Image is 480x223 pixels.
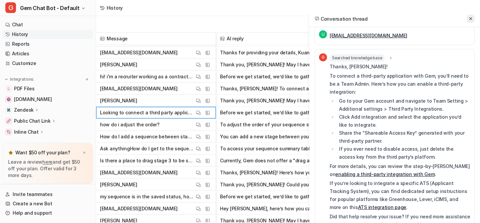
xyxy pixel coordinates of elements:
a: [EMAIL_ADDRESS][DOMAIN_NAME] [330,33,407,38]
a: enabling a third-party integration with Gem [335,171,435,177]
p: [PERSON_NAME] [100,95,137,107]
button: Thank you, [PERSON_NAME]! May I have the email address associated with your Gem account? [220,95,350,107]
button: You can add a new stage between your existing stages by editing your sequence. Here’s how: - Open... [220,131,350,143]
p: [EMAIL_ADDRESS][DOMAIN_NAME] [100,83,178,95]
li: Click Add integration and select the application you’d like to integrate. [337,113,470,129]
p: If you’re looking to integrate a specific ATS (Applicant Tracking System), you can find dedicated... [330,179,470,211]
p: For more details, you can review the step-by-[PERSON_NAME] on . [330,162,470,178]
p: Integrations [10,77,34,82]
p: [EMAIL_ADDRESS][DOMAIN_NAME] [100,203,178,215]
a: ATS integration page [358,204,406,210]
img: expand menu [4,77,9,82]
a: Invite teammates [3,190,93,199]
img: menu_add.svg [85,77,89,82]
img: PDF Files [7,87,11,91]
img: status.gem.com [7,97,11,101]
span: G [319,53,327,61]
button: Integrations [3,76,36,83]
p: [PERSON_NAME] [100,179,137,191]
li: Go to your Gem account and navigate to Team Setting > Additional settings > Third Party Integrati... [337,97,470,113]
button: To access your sequence summary table, simply go to your [Sequences dashboard]([URL][DOMAIN_NAME]... [220,143,350,155]
p: Inline Chat [14,129,39,135]
a: History [3,30,93,39]
button: Thank you, [PERSON_NAME]! May I have the email address associated with your Gem account? [220,59,350,71]
img: Public Chat Link [7,119,11,123]
img: star [8,150,13,155]
span: [DOMAIN_NAME] [14,96,52,103]
img: Zendesk [7,108,11,112]
span: Searched knowledge base [330,55,384,61]
p: my sequence is in the saved status, how do I rearrenge the stages? [100,191,194,203]
button: Thank you, [PERSON_NAME]! Could you please provide the email address associated with your Gem acc... [220,179,350,191]
li: If you ever need to disable access, just delete the access key from the third party’s platform. [337,145,470,161]
a: status.gem.com[DOMAIN_NAME] [3,95,93,104]
button: Before we get started, we’d like to gather some basic information to help us identify your accoun... [220,191,350,203]
img: Inline Chat [7,130,11,134]
p: Looking to connect a third party application [100,107,194,119]
p: To connect a third-party application with Gem, you’ll need to be a Team Admin. Here’s how you can... [330,72,470,96]
button: Thanks for providing your details, Kuan! While I can’t send a direct log of your [DOMAIN_NAME] ac... [220,47,350,59]
p: [EMAIL_ADDRESS][DOMAIN_NAME] [100,47,178,59]
p: hi! i'm a recruiter working as a contractor in this role. i'm currently trying to fill in my time... [100,71,194,83]
button: Currently, Gem does not offer a "drag and drop" feature to rearrange stages directly in your sequ... [220,155,350,167]
span: Gem Chat Bot - Default [20,3,79,13]
p: How do I add a sequence between stage 2 and stage 3? [100,131,194,143]
button: Thanks, [PERSON_NAME]! Here’s how you can rearrange the stages in your saved sequence: - For sequ... [220,167,350,179]
p: Is there a place to drag stage 3 to be stage 2? [100,155,194,167]
a: here [42,159,53,165]
a: Chat [3,20,93,29]
p: Want $50 off your plan? [15,149,70,156]
p: [EMAIL_ADDRESS][DOMAIN_NAME] [100,167,178,179]
li: Share the “Shareable Access Key” generated with your third-party partner. [337,129,470,145]
button: To adjust the order of your sequence stages, open your sequence and click the gear icon on the fa... [220,119,350,131]
button: Before we get started, we’d like to gather some basic information to help us identify your accoun... [220,107,350,119]
button: Before we get started, we’d like to gather some basic information to help us identify your accoun... [220,71,350,83]
a: PDF FilesPDF Files [3,84,93,93]
p: Leave a review and get $50 off your plan. Offer valid for 3 more days. [8,159,88,179]
span: PDF Files [14,85,34,92]
span: Message [99,33,213,45]
p: Ask anythingHow do I get to the sequence summery table? [100,143,194,155]
p: Public Chat Link [14,118,51,124]
a: Create a new Bot [3,199,93,208]
p: Thanks, [PERSON_NAME]! [330,63,470,71]
button: Thanks, [PERSON_NAME]! To connect a third-party application with Gem, you’ll need to be a Team Ad... [220,83,350,95]
a: Articles [3,49,93,58]
a: Customize [3,59,93,68]
span: AI reply [219,33,351,45]
img: x [82,151,86,155]
div: History [107,4,123,11]
button: Hey [PERSON_NAME], here’s how you can rearrange stages in a sequence: - For sequences that are st... [220,203,350,215]
a: Help and support [3,208,93,218]
p: how do i adjust the order? [100,119,160,131]
a: Reports [3,39,93,49]
span: U [319,30,327,38]
span: G [5,2,16,13]
p: Zendesk [14,107,34,113]
p: [PERSON_NAME] [100,59,137,71]
h2: Conversation thread [315,15,368,22]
